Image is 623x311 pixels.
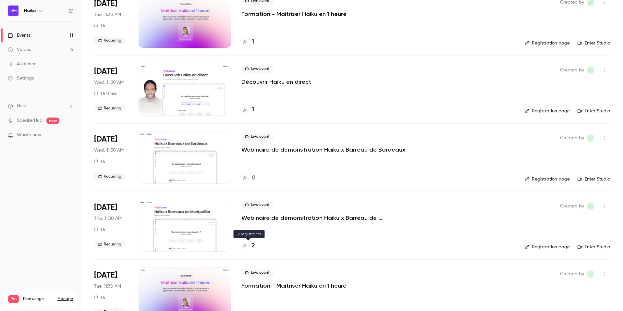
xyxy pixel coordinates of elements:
span: Live event [241,269,274,277]
span: Created by [560,270,584,278]
a: 2 [241,242,255,250]
span: [DATE] [94,66,117,77]
a: Webinaire de démonstration Haiku x Barreau de [GEOGRAPHIC_DATA] [241,214,436,222]
span: Created by [560,134,584,142]
div: 1 h [94,159,105,164]
span: jT [588,202,593,210]
div: Settings [8,75,34,81]
h4: 0 [252,174,255,182]
span: [DATE] [94,202,117,213]
span: Help [17,103,26,109]
span: Live event [241,133,274,141]
span: Plan usage [23,296,54,302]
a: Enter Studio [578,108,610,114]
div: 1 h [94,227,105,232]
a: 1 [241,106,254,114]
a: Registration page [525,40,570,46]
div: Oct 22 Wed, 11:30 AM (Europe/Paris) [94,131,128,183]
span: Created by [560,66,584,74]
a: Registration page [525,108,570,114]
span: new [46,118,59,124]
a: Enter Studio [578,40,610,46]
a: Formation - Maîtriser Haiku en 1 heure [241,10,347,18]
a: Registration page [525,176,570,182]
span: Thu, 11:30 AM [94,215,122,222]
span: Recurring [94,173,125,180]
a: 1 [241,38,254,46]
span: [DATE] [94,134,117,144]
span: Recurring [94,105,125,112]
a: Formation - Maîtriser Haiku en 1 heure [241,282,347,290]
span: jean Touzet [587,134,594,142]
div: Audience [8,61,37,67]
div: 1 h [94,295,105,300]
span: Tue, 11:30 AM [94,283,121,290]
span: jT [588,66,593,74]
h6: Haiku [24,7,36,14]
h4: 2 [252,242,255,250]
div: 1 h 15 min [94,91,117,96]
h4: 1 [252,38,254,46]
a: Enter Studio [578,176,610,182]
span: [DATE] [94,270,117,280]
a: Webinaire de démonstration Haiku x Barreau de Bordeaux [241,146,405,154]
span: jean Touzet [587,270,594,278]
span: jT [588,134,593,142]
li: help-dropdown-opener [8,103,73,109]
div: Events [8,32,30,39]
a: Enter Studio [578,244,610,250]
a: SpeakerHub [17,117,43,124]
div: Oct 22 Wed, 11:30 AM (Europe/Paris) [94,64,128,116]
span: Live event [241,201,274,209]
span: Wed, 11:30 AM [94,147,124,154]
div: Oct 23 Thu, 11:30 AM (Europe/Paris) [94,200,128,252]
span: What's new [17,132,41,139]
span: Recurring [94,37,125,44]
span: Pro [8,295,19,303]
span: jean Touzet [587,202,594,210]
span: Created by [560,202,584,210]
div: 1 h [94,23,105,28]
img: Haiku [8,6,18,16]
a: Manage [57,296,73,302]
span: Recurring [94,241,125,248]
span: Live event [241,65,274,73]
div: Videos [8,46,31,53]
span: Tue, 11:30 AM [94,11,121,18]
span: Wed, 11:30 AM [94,79,124,86]
iframe: Noticeable Trigger [66,132,73,138]
a: Découvrir Haiku en direct [241,78,311,86]
a: Registration page [525,244,570,250]
span: jean Touzet [587,66,594,74]
a: 0 [241,174,255,182]
h4: 1 [252,106,254,114]
span: jT [588,270,593,278]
